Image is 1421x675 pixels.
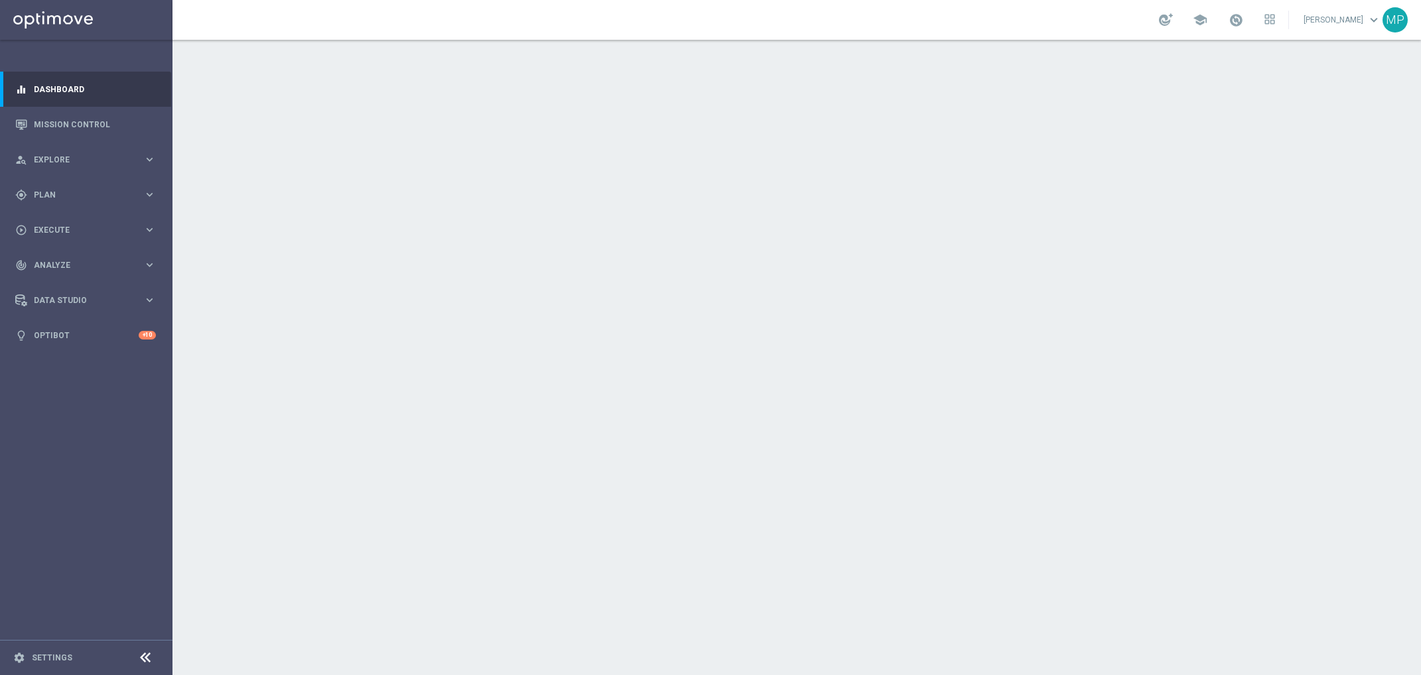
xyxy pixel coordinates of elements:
button: equalizer Dashboard [15,84,157,95]
div: Plan [15,189,143,201]
span: Plan [34,191,143,199]
span: keyboard_arrow_down [1367,13,1381,27]
button: track_changes Analyze keyboard_arrow_right [15,260,157,271]
a: Optibot [34,318,139,353]
span: Execute [34,226,143,234]
i: keyboard_arrow_right [143,223,156,236]
div: Execute [15,224,143,236]
div: +10 [139,331,156,339]
span: school [1193,13,1207,27]
button: gps_fixed Plan keyboard_arrow_right [15,190,157,200]
button: play_circle_outline Execute keyboard_arrow_right [15,225,157,235]
a: Mission Control [34,107,156,142]
a: Settings [32,654,72,662]
div: Dashboard [15,72,156,107]
i: settings [13,652,25,664]
span: Data Studio [34,296,143,304]
i: keyboard_arrow_right [143,153,156,166]
button: Mission Control [15,119,157,130]
i: keyboard_arrow_right [143,259,156,271]
div: MP [1383,7,1408,32]
i: gps_fixed [15,189,27,201]
a: Dashboard [34,72,156,107]
button: person_search Explore keyboard_arrow_right [15,154,157,165]
div: Analyze [15,259,143,271]
i: lightbulb [15,330,27,341]
div: Explore [15,154,143,166]
i: equalizer [15,84,27,95]
i: person_search [15,154,27,166]
div: Optibot [15,318,156,353]
div: Mission Control [15,107,156,142]
span: Analyze [34,261,143,269]
span: Explore [34,156,143,164]
button: Data Studio keyboard_arrow_right [15,295,157,306]
i: keyboard_arrow_right [143,294,156,306]
div: Data Studio [15,294,143,306]
i: track_changes [15,259,27,271]
a: [PERSON_NAME]keyboard_arrow_down [1302,10,1383,30]
button: lightbulb Optibot +10 [15,330,157,341]
i: keyboard_arrow_right [143,188,156,201]
i: play_circle_outline [15,224,27,236]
